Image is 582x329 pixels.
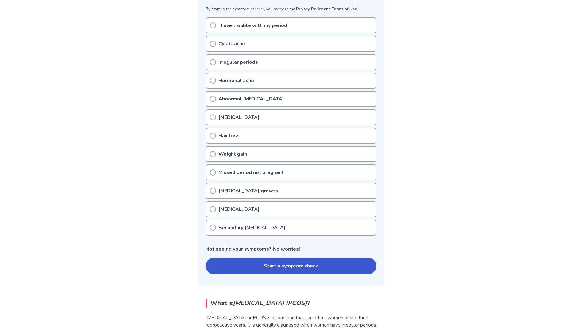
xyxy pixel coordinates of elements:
p: I have trouble with my period [218,22,287,29]
p: Missed period not pregnant [218,169,284,176]
button: Start a symptom check [206,258,376,274]
p: Abnormal [MEDICAL_DATA] [218,95,284,103]
p: Weight gain [218,150,247,158]
p: Irregular periods [218,59,258,66]
p: [MEDICAL_DATA] [218,206,260,213]
h2: What is ? [206,299,376,308]
p: Secondary [MEDICAL_DATA] [218,224,286,231]
em: [MEDICAL_DATA] (PCOS) [233,299,307,307]
p: [MEDICAL_DATA] growth [218,187,278,195]
p: Cystic acne [218,40,245,47]
p: By starting the symptom checker, you agree to the and [206,6,376,13]
p: [MEDICAL_DATA] [218,114,260,121]
a: Terms of Use [332,6,357,12]
p: Hormonal acne [218,77,254,84]
p: Not seeing your symptoms? No worries! [206,245,376,253]
p: Hair loss [218,132,240,139]
a: Privacy Policy [296,6,323,12]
